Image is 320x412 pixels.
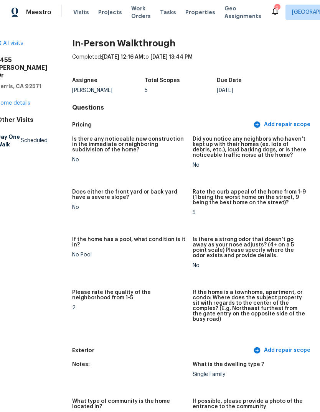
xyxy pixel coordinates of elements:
h5: Rate the curb appeal of the home from 1-9 (1 being the worst home on the street, 9 being the best... [193,189,307,205]
div: No Pool [72,252,186,258]
button: Add repair scope [252,343,313,358]
span: Work Orders [131,5,151,20]
h5: If the home has a pool, what condition is it in? [72,237,186,248]
h5: Exterior [72,346,252,355]
h5: Is there a strong odor that doesn't go away as your nose adjusts? (4+ on a 5 point scale) Please ... [193,237,307,258]
div: [DATE] [217,88,289,93]
div: 5 [145,88,217,93]
h5: Is there any noticeable new construction in the immediate or neighboring subdivision of the home? [72,136,186,153]
span: Add repair scope [255,346,310,355]
h5: If possible, please provide a photo of the entrance to the community [193,399,307,409]
h5: Total Scopes [145,78,180,83]
div: Completed: to [72,53,313,73]
div: No [193,263,307,268]
h5: Notes: [72,362,90,367]
span: Properties [185,8,215,16]
span: [DATE] 12:16 AM [102,54,143,60]
span: Visits [73,8,89,16]
h5: Please rate the quality of the neighborhood from 1-5 [72,290,186,300]
h5: Does either the front yard or back yard have a severe slope? [72,189,186,200]
span: Projects [98,8,122,16]
span: Scheduled [21,137,48,144]
span: Add repair scope [255,120,310,130]
span: Geo Assignments [224,5,261,20]
h5: Did you notice any neighbors who haven't kept up with their homes (ex. lots of debris, etc.), lou... [193,136,307,158]
div: [PERSON_NAME] [72,88,145,93]
h5: Assignee [72,78,97,83]
h5: Pricing [72,121,252,129]
h2: In-Person Walkthrough [72,39,313,47]
h5: What is the dwelling type ? [193,362,264,367]
span: [DATE] 13:44 PM [150,54,193,60]
h5: What type of community is the home located in? [72,399,186,409]
h5: If the home is a townhome, apartment, or condo: Where does the subject property sit with regards ... [193,290,307,322]
div: No [72,205,186,210]
div: No [72,157,186,163]
h5: Due Date [217,78,242,83]
button: Add repair scope [252,118,313,132]
span: Tasks [160,10,176,15]
div: 5 [193,210,307,215]
h4: Questions [72,104,313,112]
div: 2 [72,305,186,310]
div: 9 [274,5,280,12]
div: Single Family [193,372,307,377]
span: Maestro [26,8,51,16]
div: No [193,163,307,168]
